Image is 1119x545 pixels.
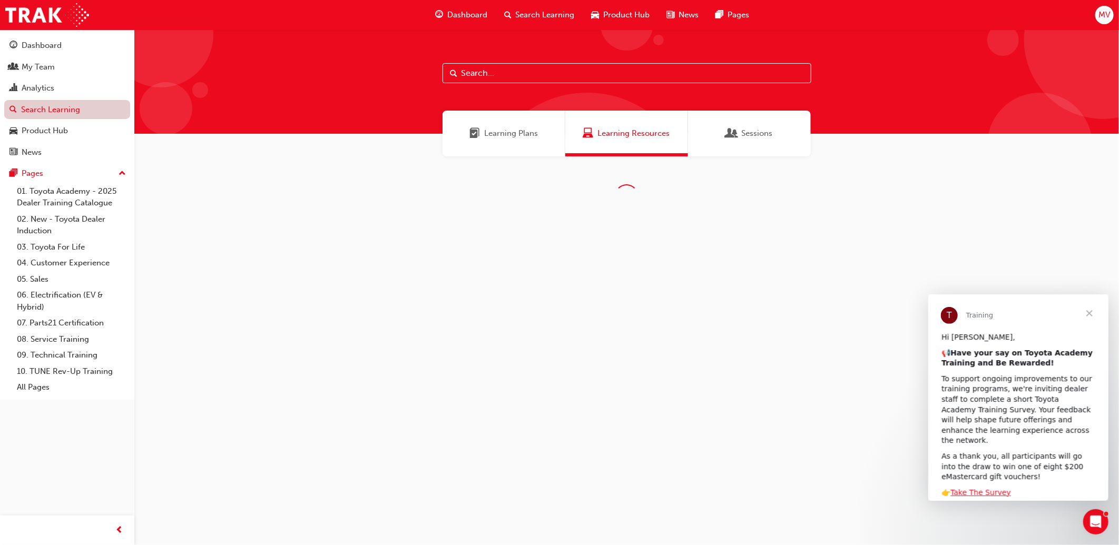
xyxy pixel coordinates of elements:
a: 09. Technical Training [13,347,130,363]
span: Dashboard [447,9,487,21]
a: news-iconNews [659,4,708,26]
span: prev-icon [116,524,124,537]
div: My Team [22,61,55,73]
a: Search Learning [4,100,130,120]
span: Search [450,67,458,80]
span: guage-icon [435,8,443,22]
a: guage-iconDashboard [427,4,496,26]
button: Pages [4,164,130,183]
div: Pages [22,167,43,180]
span: car-icon [9,126,17,136]
span: Product Hub [604,9,650,21]
a: SessionsSessions [688,111,811,156]
iframe: Intercom live chat [1083,509,1108,534]
div: News [22,146,42,158]
div: Analytics [22,82,54,94]
a: All Pages [13,379,130,395]
a: 10. TUNE Rev-Up Training [13,363,130,380]
iframe: Intercom live chat message [928,294,1108,501]
a: 05. Sales [13,271,130,288]
span: Learning Plans [469,127,480,140]
span: Search Learning [516,9,575,21]
a: News [4,143,130,162]
span: people-icon [9,63,17,72]
span: pages-icon [9,169,17,179]
input: Search... [443,63,811,83]
img: Trak [5,3,89,27]
span: MV [1098,9,1110,21]
a: search-iconSearch Learning [496,4,583,26]
a: 02. New - Toyota Dealer Induction [13,211,130,239]
a: car-iconProduct Hub [583,4,659,26]
span: news-icon [9,148,17,157]
div: Product Hub [22,125,68,137]
div: Dashboard [22,39,62,52]
span: Sessions [741,127,772,140]
span: Learning Resources [583,127,594,140]
span: Learning Plans [484,127,538,140]
span: chart-icon [9,84,17,93]
span: News [679,9,699,21]
a: Analytics [4,78,130,98]
span: up-icon [119,167,126,181]
span: Sessions [727,127,737,140]
button: MV [1095,6,1114,24]
a: 08. Service Training [13,331,130,348]
span: pages-icon [716,8,724,22]
a: Learning PlansLearning Plans [443,111,565,156]
a: Product Hub [4,121,130,141]
span: car-icon [592,8,600,22]
a: 07. Parts21 Certification [13,315,130,331]
a: My Team [4,57,130,77]
span: guage-icon [9,41,17,51]
button: DashboardMy TeamAnalyticsSearch LearningProduct HubNews [4,34,130,164]
span: Pages [728,9,750,21]
a: Dashboard [4,36,130,55]
span: Learning Resources [598,127,670,140]
a: 06. Electrification (EV & Hybrid) [13,287,130,315]
span: search-icon [9,105,17,115]
span: news-icon [667,8,675,22]
a: pages-iconPages [708,4,758,26]
span: search-icon [504,8,512,22]
a: Learning ResourcesLearning Resources [565,111,688,156]
a: 03. Toyota For Life [13,239,130,255]
a: 01. Toyota Academy - 2025 Dealer Training Catalogue [13,183,130,211]
a: 04. Customer Experience [13,255,130,271]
